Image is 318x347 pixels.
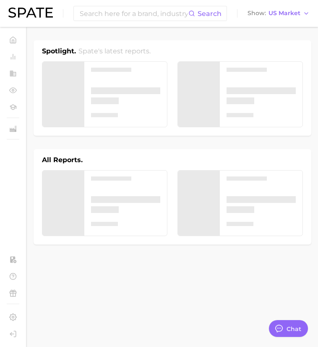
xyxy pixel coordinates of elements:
[79,6,188,21] input: Search here for a brand, industry, or ingredient
[248,11,266,16] span: Show
[78,46,151,56] h2: Spate's latest reports.
[42,155,83,165] h1: All Reports.
[245,8,312,19] button: ShowUS Market
[7,328,19,340] a: Log out. Currently logged in with e-mail pquiroz@maryruths.com.
[8,8,53,18] img: SPATE
[198,10,222,18] span: Search
[268,11,300,16] span: US Market
[42,46,76,56] h1: Spotlight.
